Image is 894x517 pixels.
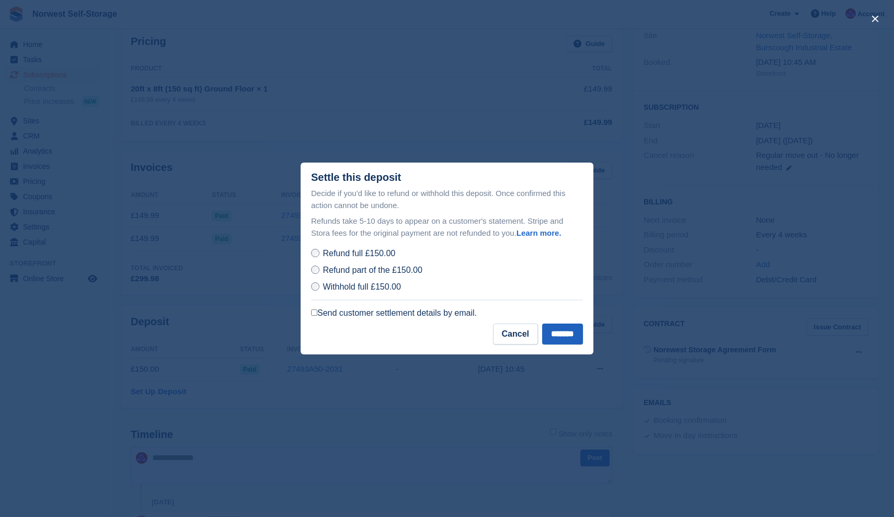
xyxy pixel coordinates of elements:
[311,215,583,239] p: Refunds take 5-10 days to appear on a customer's statement. Stripe and Stora fees for the origina...
[311,249,319,257] input: Refund full £150.00
[323,266,422,274] span: Refund part of the £150.00
[311,171,401,183] div: Settle this deposit
[311,309,317,316] input: Send customer settlement details by email.
[867,10,884,27] button: close
[517,228,561,237] a: Learn more.
[323,282,400,291] span: Withhold full £150.00
[493,324,538,344] button: Cancel
[311,308,477,318] label: Send customer settlement details by email.
[311,266,319,274] input: Refund part of the £150.00
[311,282,319,291] input: Withhold full £150.00
[323,249,395,258] span: Refund full £150.00
[311,188,583,211] p: Decide if you'd like to refund or withhold this deposit. Once confirmed this action cannot be und...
